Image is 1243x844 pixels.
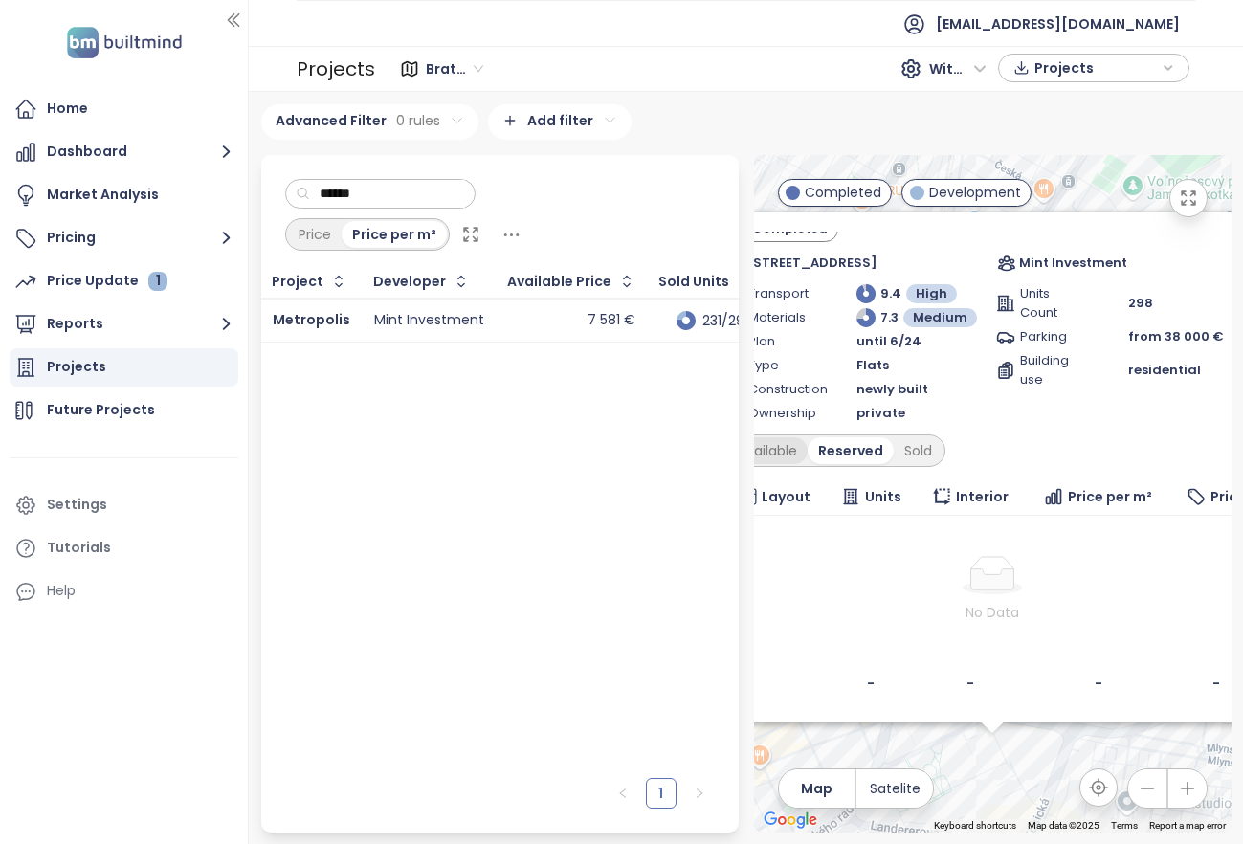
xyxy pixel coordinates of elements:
span: 298 [1128,294,1153,313]
span: High [916,284,947,303]
img: logo [61,23,188,62]
span: Flats [856,356,889,375]
a: Market Analysis [10,176,238,214]
span: newly built [856,380,928,399]
div: Help [10,572,238,611]
a: Report a map error [1149,820,1226,831]
div: Project [272,276,323,288]
button: Keyboard shortcuts [934,819,1016,833]
div: Reserved [808,437,894,464]
div: Home [47,97,88,121]
span: Units [865,486,901,507]
span: Building use [1020,351,1086,389]
span: until 6/24 [856,332,921,351]
img: Google [759,808,822,833]
span: 9.4 [880,284,901,303]
div: Price Update [47,269,167,293]
span: [EMAIL_ADDRESS][DOMAIN_NAME] [936,1,1180,47]
span: Parking [1020,327,1086,346]
button: Pricing [10,219,238,257]
a: Tutorials [10,529,238,567]
div: Projects [47,355,106,379]
b: - [867,674,875,693]
button: right [684,778,715,809]
span: Medium [913,308,967,327]
div: Developer [373,276,446,288]
div: Sold [894,437,943,464]
span: left [617,788,629,799]
div: Help [47,579,76,603]
a: Price Update 1 [10,262,238,300]
span: Type [748,356,814,375]
div: Projects [297,50,375,88]
button: Dashboard [10,133,238,171]
span: Construction [748,380,814,399]
span: from 38 000 € [1128,327,1224,345]
span: Price per m² [1068,486,1152,507]
div: Price [288,221,342,248]
span: Completed [752,219,828,238]
span: Mint Investment [1019,254,1127,273]
a: Open this area in Google Maps (opens a new window) [759,808,822,833]
div: 7 581 € [588,312,635,329]
span: right [694,788,705,799]
button: Map [779,769,855,808]
div: 1 [148,272,167,291]
span: Ownership [748,404,814,423]
div: Available [727,437,808,464]
button: left [608,778,638,809]
button: Satelite [856,769,933,808]
div: Mint Investment [374,312,484,329]
a: 1 [647,779,676,808]
a: Terms (opens in new tab) [1111,820,1138,831]
a: Future Projects [10,391,238,430]
div: button [1009,54,1179,82]
div: Available Price [507,276,611,288]
span: Development [929,182,1021,203]
b: - [966,674,974,693]
div: Price per m² [342,221,447,248]
a: Metropolis [273,310,350,329]
div: Add filter [488,104,632,140]
div: Tutorials [47,536,111,560]
span: Bratislavský kraj [426,55,483,83]
div: 231/298 [705,315,753,327]
a: Home [10,90,238,128]
span: residential [1128,361,1201,380]
div: Settings [47,493,107,517]
span: Layout [762,486,810,507]
span: Materials [748,308,814,327]
span: [STREET_ADDRESS] [746,254,877,273]
button: Reports [10,305,238,344]
div: Advanced Filter [261,104,478,140]
b: - [1095,674,1102,693]
a: Settings [10,486,238,524]
span: Units Count [1020,284,1086,322]
span: With VAT [929,55,987,83]
span: Projects [1034,54,1158,82]
div: Market Analysis [47,183,159,207]
li: Previous Page [608,778,638,809]
li: Next Page [684,778,715,809]
span: Transport [748,284,814,303]
span: Map [801,778,832,799]
a: Projects [10,348,238,387]
span: Plan [748,332,814,351]
span: Interior [956,486,1009,507]
div: Future Projects [47,398,155,422]
span: Map data ©2025 [1028,820,1099,831]
span: 7.3 [880,308,899,327]
span: Sold Units [658,276,729,288]
span: private [856,404,905,423]
span: Completed [805,182,881,203]
span: 0 rules [396,110,440,131]
li: 1 [646,778,677,809]
span: Satelite [870,778,921,799]
b: - [1212,674,1220,693]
